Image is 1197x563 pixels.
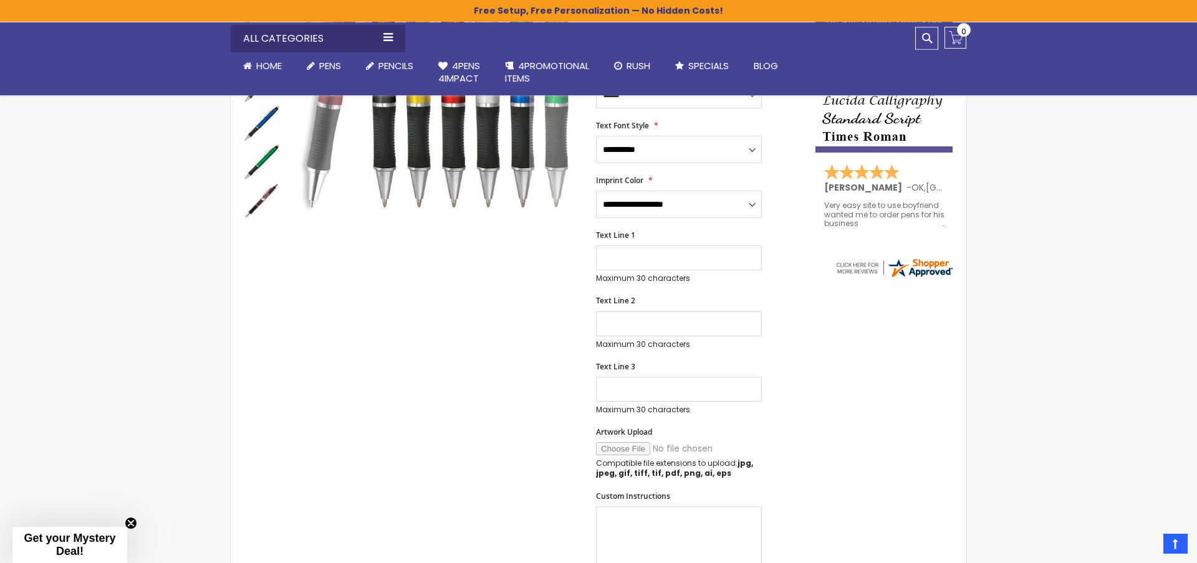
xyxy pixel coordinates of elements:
[243,182,281,219] img: The Barton Custom Pens Special Offer
[926,181,1017,194] span: [GEOGRAPHIC_DATA]
[505,59,589,85] span: 4PROMOTIONAL ITEMS
[596,427,652,437] span: Artwork Upload
[243,105,281,142] img: The Barton Custom Pens Special Offer
[243,103,282,142] div: The Barton Custom Pens Special Offer
[596,339,762,349] p: Maximum 30 characters
[596,491,670,501] span: Custom Instructions
[125,517,137,529] button: Close teaser
[596,120,649,131] span: Text Font Style
[231,25,405,52] div: All Categories
[834,271,954,281] a: 4pens.com certificate URL
[231,52,294,80] a: Home
[824,201,945,228] div: Very easy site to use boyfriend wanted me to order pens for his business
[596,175,643,186] span: Imprint Color
[256,59,282,72] span: Home
[438,59,480,85] span: 4Pens 4impact
[12,527,127,563] div: Get your Mystery Deal!Close teaser
[243,181,281,219] div: The Barton Custom Pens Special Offer
[663,52,741,80] a: Specials
[294,52,353,80] a: Pens
[378,59,413,72] span: Pencils
[906,181,1017,194] span: - ,
[426,52,493,93] a: 4Pens4impact
[243,143,281,181] img: The Barton Custom Pens Special Offer
[824,181,906,194] span: [PERSON_NAME]
[1163,534,1188,554] a: Top
[688,59,729,72] span: Specials
[493,52,602,93] a: 4PROMOTIONALITEMS
[911,181,924,194] span: OK
[596,405,762,415] p: Maximum 30 characters
[754,59,778,72] span: Blog
[961,26,966,37] span: 0
[596,458,762,478] p: Compatible file extensions to upload:
[834,257,954,279] img: 4pens.com widget logo
[602,52,663,80] a: Rush
[945,27,966,49] a: 0
[596,273,762,283] p: Maximum 30 characters
[627,59,650,72] span: Rush
[353,52,426,80] a: Pencils
[596,361,635,372] span: Text Line 3
[596,230,635,240] span: Text Line 1
[243,142,282,181] div: The Barton Custom Pens Special Offer
[319,59,341,72] span: Pens
[596,295,635,306] span: Text Line 2
[596,458,753,478] strong: jpg, jpeg, gif, tiff, tif, pdf, png, ai, eps
[24,532,115,557] span: Get your Mystery Deal!
[741,52,791,80] a: Blog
